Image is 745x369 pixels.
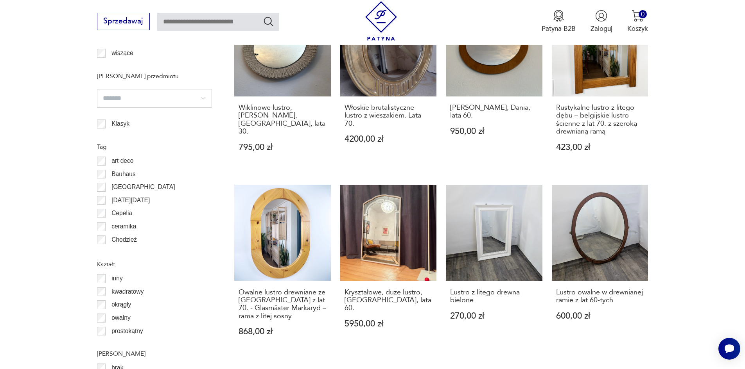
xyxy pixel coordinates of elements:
h3: Rustykalne lustro z litego dębu – belgijskie lustro ścienne z lat 70. z szeroką drewnianą ramą [556,104,644,136]
p: [GEOGRAPHIC_DATA] [111,182,175,192]
a: Lustro owalne w drewnianej ramie z lat 60-tychLustro owalne w drewnianej ramie z lat 60-tych600,0... [552,185,648,354]
p: Bauhaus [111,169,136,179]
h3: [PERSON_NAME], Dania, lata 60. [450,104,538,120]
img: Ikona koszyka [632,10,644,22]
button: Patyna B2B [542,10,576,33]
a: Ikona medaluPatyna B2B [542,10,576,33]
p: 600,00 zł [556,312,644,320]
button: Szukaj [263,16,274,27]
p: 270,00 zł [450,312,538,320]
a: Kryształowe, duże lustro, Włochy, lata 60.Kryształowe, duże lustro, [GEOGRAPHIC_DATA], lata 60.59... [340,185,437,354]
p: prostokątny [111,326,143,336]
h3: Lustro z litego drewna bielone [450,289,538,305]
a: Lustro z litego drewna bieloneLustro z litego drewna bielone270,00 zł [446,185,542,354]
p: Zaloguj [591,24,612,33]
p: Tag [97,142,212,152]
button: 0Koszyk [627,10,648,33]
p: Klasyk [111,119,129,129]
p: okrągły [111,299,131,310]
h3: Lustro owalne w drewnianej ramie z lat 60-tych [556,289,644,305]
img: Ikonka użytkownika [595,10,607,22]
h3: Wiklinowe lustro, [PERSON_NAME], [GEOGRAPHIC_DATA], lata 30. [239,104,327,136]
iframe: Smartsupp widget button [718,338,740,360]
p: 423,00 zł [556,143,644,152]
p: owalny [111,313,131,323]
p: kwadratowy [111,287,144,297]
div: 0 [639,10,647,18]
p: 795,00 zł [239,143,327,152]
p: Patyna B2B [542,24,576,33]
h3: Włoskie brutalistyczne lustro z wieszakiem. Lata 70. [345,104,433,128]
button: Sprzedawaj [97,13,150,30]
a: Owalne lustro drewniane ze Szwecji z lat 70. - Glasmäster Markaryd – rama z litej sosnyOwalne lus... [234,185,331,354]
p: art deco [111,156,133,166]
p: inny [111,273,123,283]
p: Ćmielów [111,248,135,258]
p: 868,00 zł [239,328,327,336]
p: wiszące [111,48,133,58]
p: Cepelia [111,208,132,218]
h3: Owalne lustro drewniane ze [GEOGRAPHIC_DATA] z lat 70. - Glasmäster Markaryd – rama z litej sosny [239,289,327,321]
p: Kształt [97,259,212,269]
img: Ikona medalu [553,10,565,22]
p: [DATE][DATE] [111,195,150,205]
p: Chodzież [111,235,137,245]
p: [PERSON_NAME] przedmiotu [97,71,212,81]
p: 950,00 zł [450,127,538,135]
p: Koszyk [627,24,648,33]
a: Sprzedawaj [97,19,150,25]
p: 4200,00 zł [345,135,433,143]
p: [PERSON_NAME] [97,349,212,359]
img: Patyna - sklep z meblami i dekoracjami vintage [361,1,401,41]
h3: Kryształowe, duże lustro, [GEOGRAPHIC_DATA], lata 60. [345,289,433,312]
button: Zaloguj [591,10,612,33]
p: 5950,00 zł [345,320,433,328]
p: ceramika [111,221,136,232]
